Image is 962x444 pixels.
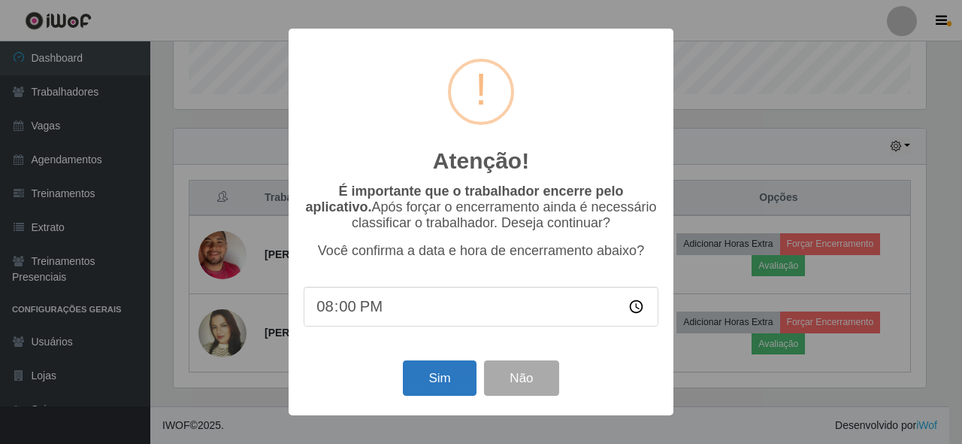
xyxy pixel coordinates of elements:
[484,360,558,396] button: Não
[304,184,658,231] p: Após forçar o encerramento ainda é necessário classificar o trabalhador. Deseja continuar?
[433,147,529,175] h2: Atenção!
[305,184,623,214] b: É importante que o trabalhador encerre pelo aplicativo.
[403,360,476,396] button: Sim
[304,243,658,259] p: Você confirma a data e hora de encerramento abaixo?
